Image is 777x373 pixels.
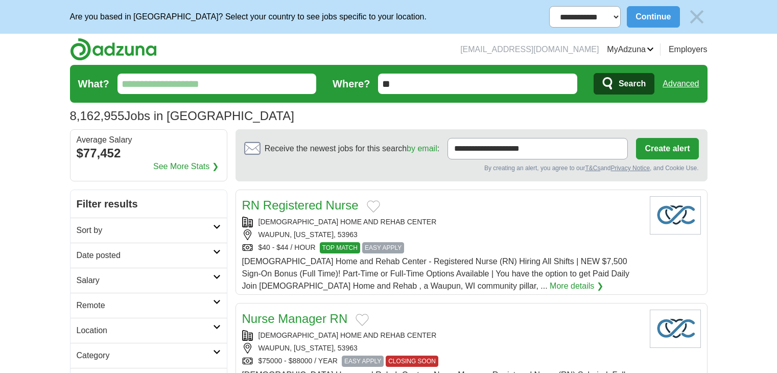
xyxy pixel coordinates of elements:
[70,268,227,293] a: Salary
[70,318,227,343] a: Location
[585,165,600,172] a: T&Cs
[619,74,646,94] span: Search
[70,38,157,61] img: Adzuna logo
[342,356,384,367] span: EASY APPLY
[650,310,701,348] img: Company logo
[77,349,213,362] h2: Category
[77,224,213,237] h2: Sort by
[244,164,699,173] div: By creating an alert, you agree to our and , and Cookie Use.
[669,43,708,56] a: Employers
[627,6,679,28] button: Continue
[367,200,380,213] button: Add to favorite jobs
[242,242,642,253] div: $40 - $44 / HOUR
[77,136,221,144] div: Average Salary
[242,257,630,290] span: [DEMOGRAPHIC_DATA] Home and Rehab Center - Registered Nurse (RN) Hiring All Shifts | NEW $7,500 S...
[77,299,213,312] h2: Remote
[78,76,109,91] label: What?
[242,217,642,227] div: [DEMOGRAPHIC_DATA] HOME AND REHAB CENTER
[153,160,219,173] a: See More Stats ❯
[356,314,369,326] button: Add to favorite jobs
[242,229,642,240] div: WAUPUN, [US_STATE], 53963
[407,144,437,153] a: by email
[70,107,125,125] span: 8,162,955
[636,138,698,159] button: Create alert
[607,43,654,56] a: MyAdzuna
[333,76,370,91] label: Where?
[77,324,213,337] h2: Location
[663,74,699,94] a: Advanced
[686,6,708,28] img: icon_close_no_bg.svg
[70,343,227,368] a: Category
[77,144,221,162] div: $77,452
[265,143,439,155] span: Receive the newest jobs for this search :
[650,196,701,235] img: Company logo
[242,356,642,367] div: $75000 - $88000 / YEAR
[320,242,360,253] span: TOP MATCH
[362,242,404,253] span: EASY APPLY
[70,218,227,243] a: Sort by
[70,243,227,268] a: Date posted
[242,343,642,354] div: WAUPUN, [US_STATE], 53963
[550,280,603,292] a: More details ❯
[70,293,227,318] a: Remote
[70,190,227,218] h2: Filter results
[386,356,438,367] span: CLOSING SOON
[610,165,650,172] a: Privacy Notice
[242,198,359,212] a: RN Registered Nurse
[70,11,427,23] p: Are you based in [GEOGRAPHIC_DATA]? Select your country to see jobs specific to your location.
[70,109,294,123] h1: Jobs in [GEOGRAPHIC_DATA]
[460,43,599,56] li: [EMAIL_ADDRESS][DOMAIN_NAME]
[77,274,213,287] h2: Salary
[242,312,348,325] a: Nurse Manager RN
[242,330,642,341] div: [DEMOGRAPHIC_DATA] HOME AND REHAB CENTER
[594,73,654,95] button: Search
[77,249,213,262] h2: Date posted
